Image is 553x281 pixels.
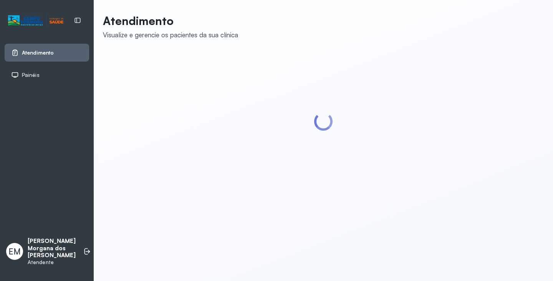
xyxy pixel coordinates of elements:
[8,246,21,256] span: EM
[103,14,238,28] p: Atendimento
[8,14,63,27] img: Logotipo do estabelecimento
[103,31,238,39] div: Visualize e gerencie os pacientes da sua clínica
[28,238,76,259] p: [PERSON_NAME] Morgana dos [PERSON_NAME]
[22,72,40,78] span: Painéis
[11,49,83,57] a: Atendimento
[28,259,76,266] p: Atendente
[22,50,54,56] span: Atendimento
